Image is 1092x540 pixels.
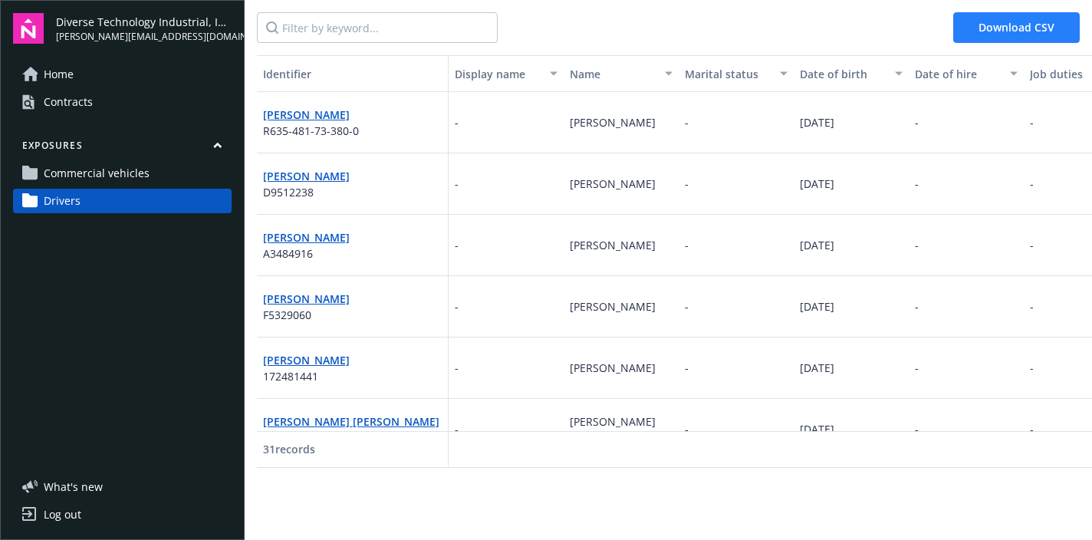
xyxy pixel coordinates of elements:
span: [PERSON_NAME] [570,361,656,375]
span: - [1030,176,1034,191]
span: 172481441 [263,368,350,384]
span: [PERSON_NAME][EMAIL_ADDRESS][DOMAIN_NAME] [56,30,232,44]
a: Home [13,62,232,87]
span: [PERSON_NAME] [570,176,656,191]
span: [PERSON_NAME] [570,115,656,130]
div: Display name [455,66,541,82]
span: [PERSON_NAME] [263,229,350,245]
span: [DATE] [800,299,834,314]
span: - [685,422,689,436]
span: - [1030,422,1034,436]
span: - [685,238,689,252]
span: - [455,176,459,192]
button: Download CSV [953,12,1080,43]
span: Download CSV [979,20,1054,35]
button: Name [564,55,679,92]
span: - [455,298,459,314]
span: F5329060 [263,307,350,323]
input: Filter by keyword... [257,12,498,43]
button: Diverse Technology Industrial, Inc.[PERSON_NAME][EMAIL_ADDRESS][DOMAIN_NAME] [56,13,232,44]
span: - [685,115,689,130]
span: Diverse Technology Industrial, Inc. [56,14,232,30]
span: [PERSON_NAME] [570,238,656,252]
a: [PERSON_NAME] [263,107,350,122]
span: Commercial vehicles [44,161,150,186]
span: - [1030,361,1034,375]
div: Name [570,66,656,82]
a: [PERSON_NAME] [263,169,350,183]
div: Date of birth [800,66,886,82]
span: Home [44,62,74,87]
button: Marital status [679,55,794,92]
span: A3484916 [263,245,350,262]
span: D9512238 [263,184,350,200]
div: Identifier [263,66,442,82]
span: - [1030,299,1034,314]
span: - [685,361,689,375]
span: R635-481-73-380-0 [263,123,359,139]
span: - [915,115,919,130]
div: Date of hire [915,66,1001,82]
a: [PERSON_NAME] [263,353,350,367]
a: [PERSON_NAME] [PERSON_NAME] [263,414,439,429]
div: Log out [44,502,81,527]
div: Marital status [685,66,771,82]
span: - [915,238,919,252]
span: 31 records [263,442,315,456]
img: navigator-logo.svg [13,13,44,44]
span: [PERSON_NAME] [PERSON_NAME] [263,413,439,430]
span: - [455,421,459,437]
span: - [455,237,459,253]
span: - [915,176,919,191]
button: Exposures [13,139,232,158]
span: - [455,114,459,130]
span: [PERSON_NAME] [263,352,350,368]
span: - [455,360,459,376]
button: Date of hire [909,55,1024,92]
span: [PERSON_NAME] [PERSON_NAME] [570,414,662,445]
button: What's new [13,479,127,495]
span: - [915,361,919,375]
div: Contracts [44,90,93,114]
button: Identifier [257,55,449,92]
span: What ' s new [44,479,103,495]
span: [PERSON_NAME] [263,107,359,123]
span: [DATE] [800,115,834,130]
button: Date of birth [794,55,909,92]
span: [DATE] [800,176,834,191]
button: Display name [449,55,564,92]
span: [DATE] [800,361,834,375]
span: D2124083 [263,430,439,446]
span: - [685,299,689,314]
span: [PERSON_NAME] [263,168,350,184]
span: - [1030,238,1034,252]
a: Contracts [13,90,232,114]
a: Drivers [13,189,232,213]
span: - [685,176,689,191]
a: Commercial vehicles [13,161,232,186]
a: [PERSON_NAME] [263,291,350,306]
span: Drivers [44,189,81,213]
span: [PERSON_NAME] [263,291,350,307]
span: - [915,299,919,314]
span: - [915,422,919,436]
a: [PERSON_NAME] [263,230,350,245]
span: - [1030,115,1034,130]
span: [DATE] [800,422,834,436]
span: [PERSON_NAME] [570,299,656,314]
span: [DATE] [800,238,834,252]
